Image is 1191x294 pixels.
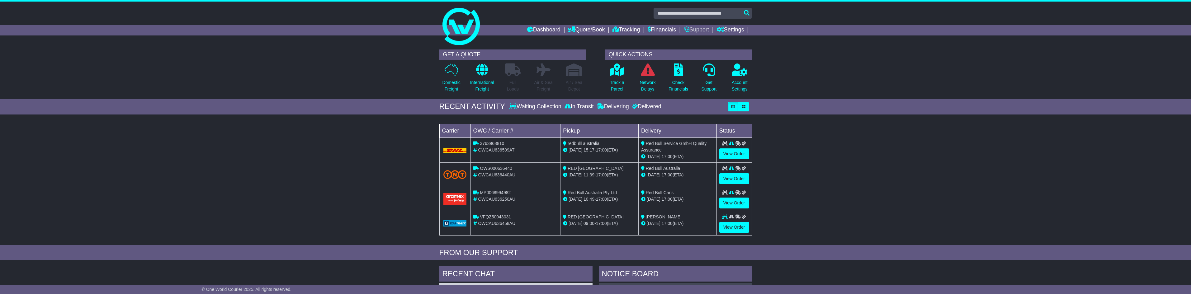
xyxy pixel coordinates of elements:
[569,197,582,202] span: [DATE]
[647,197,660,202] span: [DATE]
[439,248,752,257] div: FROM OUR SUPPORT
[596,197,607,202] span: 17:00
[569,147,582,152] span: [DATE]
[480,190,511,195] span: MP0068994982
[596,172,607,177] span: 17:00
[717,25,744,35] a: Settings
[584,197,594,202] span: 10:49
[595,103,631,110] div: Delivering
[560,124,639,138] td: Pickup
[569,221,582,226] span: [DATE]
[599,266,752,283] div: NOTICE BOARD
[505,79,521,92] p: Full Loads
[648,25,676,35] a: Financials
[439,102,510,111] div: RECENT ACTIVITY -
[641,141,707,152] span: Red Bull Service GmbH Quality Assurance
[719,148,749,159] a: View Order
[584,221,594,226] span: 09:00
[596,147,607,152] span: 17:00
[584,147,594,152] span: 15:17
[478,147,514,152] span: OWCAU636509AT
[662,221,673,226] span: 17:00
[662,172,673,177] span: 17:00
[639,63,656,96] a: NetworkDelays
[509,103,563,110] div: Waiting Collection
[641,196,714,203] div: (ETA)
[527,25,560,35] a: Dashboard
[563,220,636,227] div: - (ETA)
[641,220,714,227] div: (ETA)
[568,166,623,171] span: RED [GEOGRAPHIC_DATA]
[563,103,595,110] div: In Transit
[439,49,586,60] div: GET A QUOTE
[480,214,511,219] span: VFQZ50043031
[646,166,680,171] span: Red Bull Australia
[716,124,752,138] td: Status
[701,63,717,96] a: GetSupport
[584,172,594,177] span: 11:39
[647,154,660,159] span: [DATE]
[202,287,292,292] span: © One World Courier 2025. All rights reserved.
[443,193,467,204] img: Aramex.png
[631,103,661,110] div: Delivered
[478,221,515,226] span: OWCAU636458AU
[442,79,460,92] p: Domestic Freight
[568,141,599,146] span: redbulll australia
[563,172,636,178] div: - (ETA)
[569,172,582,177] span: [DATE]
[646,214,682,219] span: [PERSON_NAME]
[612,25,640,35] a: Tracking
[662,197,673,202] span: 17:00
[470,79,494,92] p: International Freight
[568,25,605,35] a: Quote/Book
[701,79,716,92] p: Get Support
[646,190,674,195] span: Red Bull Cans
[443,148,467,153] img: DHL.png
[442,63,461,96] a: DomesticFreight
[439,124,470,138] td: Carrier
[719,222,749,233] a: View Order
[732,79,748,92] p: Account Settings
[568,214,623,219] span: RED [GEOGRAPHIC_DATA]
[470,124,560,138] td: OWC / Carrier #
[478,172,515,177] span: OWCAU636440AU
[439,266,593,283] div: RECENT CHAT
[641,172,714,178] div: (ETA)
[443,170,467,179] img: TNT_Domestic.png
[684,25,709,35] a: Support
[605,49,752,60] div: QUICK ACTIONS
[480,166,512,171] span: OWS000636440
[478,197,515,202] span: OWCAU636250AU
[647,172,660,177] span: [DATE]
[480,141,504,146] span: 3763968810
[641,153,714,160] div: (ETA)
[669,79,688,92] p: Check Financials
[534,79,553,92] p: Air & Sea Freight
[640,79,655,92] p: Network Delays
[610,79,624,92] p: Track a Parcel
[596,221,607,226] span: 17:00
[563,196,636,203] div: - (ETA)
[568,190,617,195] span: Red Bull Australia Pty Ltd
[443,220,467,226] img: GetCarrierServiceLogo
[668,63,688,96] a: CheckFinancials
[719,198,749,208] a: View Order
[647,221,660,226] span: [DATE]
[470,63,494,96] a: InternationalFreight
[563,147,636,153] div: - (ETA)
[719,173,749,184] a: View Order
[731,63,748,96] a: AccountSettings
[610,63,625,96] a: Track aParcel
[662,154,673,159] span: 17:00
[566,79,583,92] p: Air / Sea Depot
[638,124,716,138] td: Delivery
